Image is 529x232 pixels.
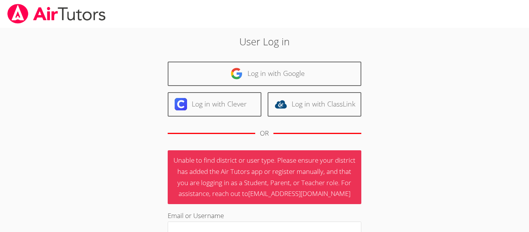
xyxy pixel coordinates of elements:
[175,98,187,110] img: clever-logo-6eab21bc6e7a338710f1a6ff85c0baf02591cd810cc4098c63d3a4b26e2feb20.svg
[7,4,106,24] img: airtutors_banner-c4298cdbf04f3fff15de1276eac7730deb9818008684d7c2e4769d2f7ddbe033.png
[122,34,407,49] h2: User Log in
[168,150,361,205] p: Unable to find district or user type. Please ensure your district has added the Air Tutors app or...
[260,128,269,139] div: OR
[168,211,224,220] label: Email or Username
[168,62,361,86] a: Log in with Google
[230,67,243,80] img: google-logo-50288ca7cdecda66e5e0955fdab243c47b7ad437acaf1139b6f446037453330a.svg
[168,92,261,117] a: Log in with Clever
[275,98,287,110] img: classlink-logo-d6bb404cc1216ec64c9a2012d9dc4662098be43eaf13dc465df04b49fa7ab582.svg
[268,92,361,117] a: Log in with ClassLink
